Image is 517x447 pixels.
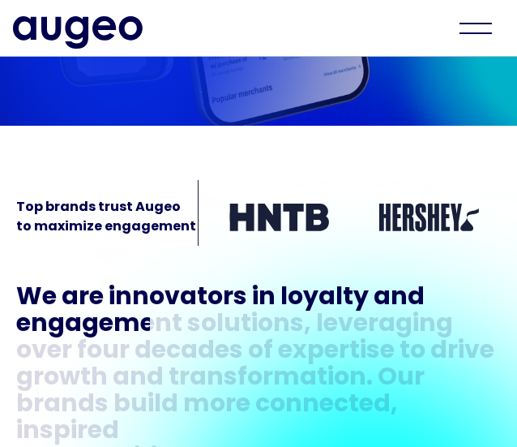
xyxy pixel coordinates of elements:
div: solutions, [187,312,311,338]
div: drive [430,338,494,365]
div: transformation. [169,365,373,392]
div: expertise [278,338,395,365]
div: growth [16,365,108,392]
div: leveraging [316,312,453,338]
div: of [248,338,273,365]
div: to [399,338,425,365]
div: brands [16,392,109,419]
div: build [113,392,178,419]
div: Our [378,365,425,392]
div: loyalty [280,285,369,312]
div: over [16,338,72,365]
div: are [62,285,104,312]
div: and [113,365,164,392]
div: We [16,285,57,312]
div: in [252,285,276,312]
div: inspired [16,419,119,445]
div: engagement [16,312,182,338]
div: connected, [255,392,398,419]
div: innovators [109,285,247,312]
div: decades [135,338,243,365]
div: four [77,338,130,365]
a: home [13,16,143,50]
div: more [183,392,250,419]
div: and [374,285,425,312]
div: menu [447,11,504,46]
